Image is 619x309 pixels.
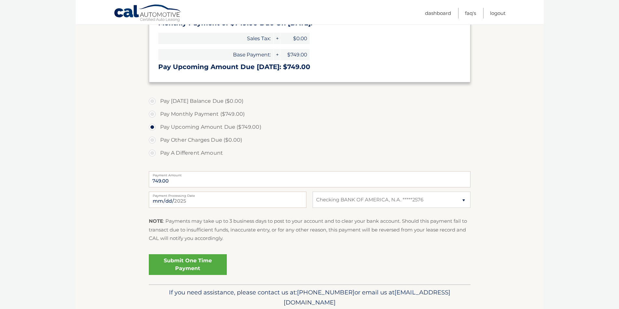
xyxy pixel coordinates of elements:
[149,192,306,197] label: Payment Processing Date
[149,147,471,160] label: Pay A Different Amount
[274,49,280,60] span: +
[149,134,471,147] label: Pay Other Charges Due ($0.00)
[114,4,182,23] a: Cal Automotive
[158,63,461,71] h3: Pay Upcoming Amount Due [DATE]: $749.00
[280,33,310,44] span: $0.00
[158,49,273,60] span: Base Payment:
[490,8,506,18] a: Logout
[149,254,227,275] a: Submit One Time Payment
[149,95,471,108] label: Pay [DATE] Balance Due ($0.00)
[149,121,471,134] label: Pay Upcoming Amount Due ($749.00)
[149,217,471,243] p: : Payments may take up to 3 business days to post to your account and to clear your bank account....
[280,49,310,60] span: $749.00
[297,289,355,296] span: [PHONE_NUMBER]
[465,8,476,18] a: FAQ's
[425,8,451,18] a: Dashboard
[153,287,466,308] p: If you need assistance, please contact us at: or email us at
[158,33,273,44] span: Sales Tax:
[149,171,471,176] label: Payment Amount
[274,33,280,44] span: +
[149,108,471,121] label: Pay Monthly Payment ($749.00)
[149,192,306,208] input: Payment Date
[149,171,471,187] input: Payment Amount
[149,218,163,224] strong: NOTE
